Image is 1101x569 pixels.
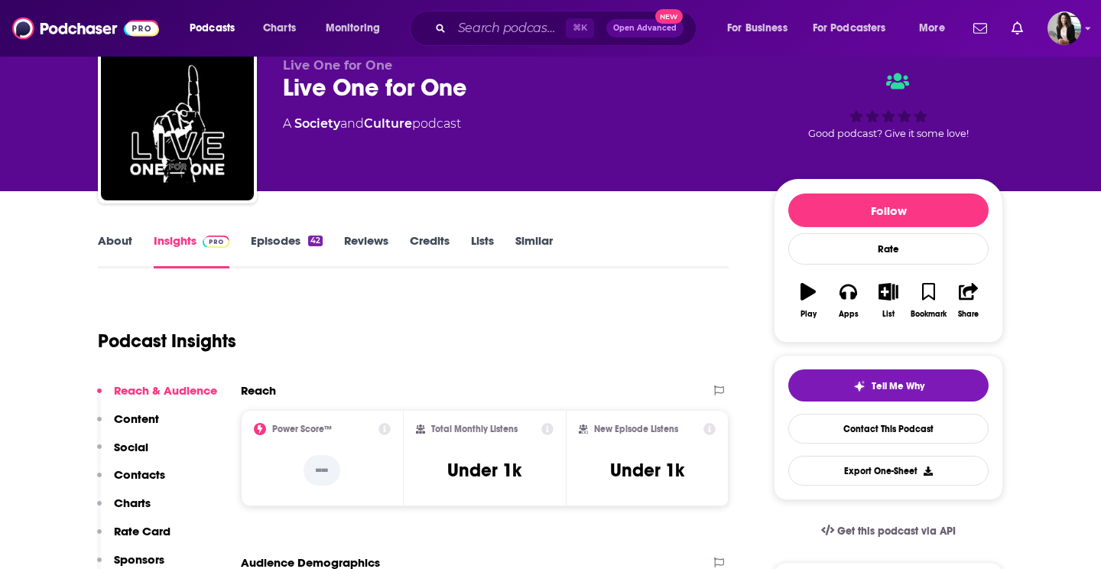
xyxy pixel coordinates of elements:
button: Follow [788,193,989,227]
button: Social [97,440,148,468]
p: Rate Card [114,524,171,538]
div: Search podcasts, credits, & more... [424,11,711,46]
button: Reach & Audience [97,383,217,411]
h3: Under 1k [610,459,684,482]
h2: Reach [241,383,276,398]
div: Apps [839,310,859,319]
button: List [869,273,908,328]
a: Get this podcast via API [809,512,968,550]
span: Charts [263,18,296,39]
a: Charts [253,16,305,41]
a: Credits [410,233,450,268]
button: Contacts [97,467,165,496]
img: tell me why sparkle [853,380,866,392]
span: Get this podcast via API [837,525,956,538]
a: Society [294,116,340,131]
button: open menu [179,16,255,41]
button: Apps [828,273,868,328]
h1: Podcast Insights [98,330,236,353]
button: Charts [97,496,151,524]
a: Lists [471,233,494,268]
span: Tell Me Why [872,380,924,392]
button: Open AdvancedNew [606,19,684,37]
span: Logged in as ElizabethCole [1047,11,1081,45]
button: Export One-Sheet [788,456,989,486]
input: Search podcasts, credits, & more... [452,16,566,41]
a: InsightsPodchaser Pro [154,233,229,268]
span: ⌘ K [566,18,594,38]
h2: Power Score™ [272,424,332,434]
span: Good podcast? Give it some love! [808,128,969,139]
span: New [655,9,683,24]
h2: New Episode Listens [594,424,678,434]
button: open menu [803,16,908,41]
button: Share [949,273,989,328]
p: Content [114,411,159,426]
button: Play [788,273,828,328]
span: Podcasts [190,18,235,39]
button: tell me why sparkleTell Me Why [788,369,989,402]
h2: Total Monthly Listens [431,424,518,434]
span: Monitoring [326,18,380,39]
div: Rate [788,233,989,265]
button: Show profile menu [1047,11,1081,45]
button: Content [97,411,159,440]
img: Live One for One [101,47,254,200]
div: 42 [308,236,323,246]
p: Contacts [114,467,165,482]
a: Episodes42 [251,233,323,268]
button: open menu [908,16,964,41]
a: Show notifications dropdown [1005,15,1029,41]
span: Open Advanced [613,24,677,32]
div: List [882,310,895,319]
a: Contact This Podcast [788,414,989,444]
p: Charts [114,496,151,510]
a: Reviews [344,233,388,268]
button: open menu [716,16,807,41]
a: Similar [515,233,553,268]
a: About [98,233,132,268]
p: Reach & Audience [114,383,217,398]
div: Share [958,310,979,319]
a: Show notifications dropdown [967,15,993,41]
img: Podchaser - Follow, Share and Rate Podcasts [12,14,159,43]
div: Play [801,310,817,319]
span: For Business [727,18,788,39]
h3: Under 1k [447,459,521,482]
button: Rate Card [97,524,171,552]
p: Social [114,440,148,454]
div: A podcast [283,115,461,133]
button: Bookmark [908,273,948,328]
div: Good podcast? Give it some love! [774,58,1003,153]
p: Sponsors [114,552,164,567]
p: -- [304,455,340,486]
span: and [340,116,364,131]
img: Podchaser Pro [203,236,229,248]
span: For Podcasters [813,18,886,39]
div: Bookmark [911,310,947,319]
span: More [919,18,945,39]
span: Live One for One [283,58,392,73]
a: Culture [364,116,412,131]
img: User Profile [1047,11,1081,45]
button: open menu [315,16,400,41]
